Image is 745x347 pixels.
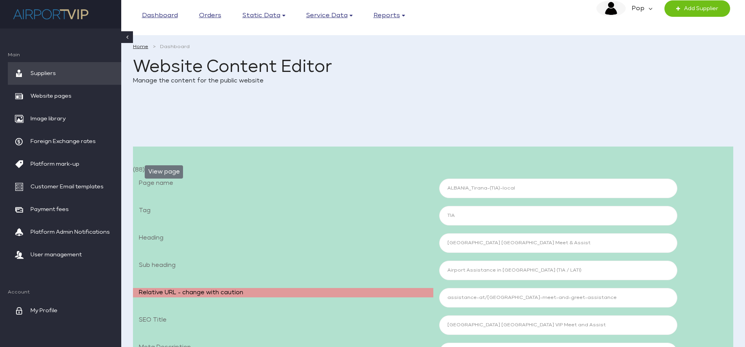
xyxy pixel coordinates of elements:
a: View page [145,165,183,179]
span: Main [8,52,121,58]
img: image description [596,0,626,16]
a: Platform mark-up [8,153,121,175]
span: Suppliers [31,62,56,85]
a: Platform Admin Notifications [8,221,121,243]
a: User management [8,243,121,266]
a: Suppliers [8,62,121,85]
a: Payment fees [8,198,121,221]
a: image description Pop [596,0,652,17]
label: SEO Title [133,315,433,325]
a: Image library [8,107,121,130]
a: Reports [373,10,405,21]
label: Sub heading [133,261,433,270]
a: Home [133,43,148,51]
a: Customer Email templates [8,175,121,198]
span: Website pages [31,85,72,107]
img: company logo here [12,6,90,23]
span: User management [31,243,82,266]
a: My Profile [8,299,121,322]
label: Relative URL - change with caution [133,288,433,297]
label: Heading [133,233,433,243]
a: Static data [242,10,285,21]
label: (88) [133,165,145,175]
label: Tag [133,206,433,215]
h1: Website Content Editor [133,59,733,76]
p: Manage the content for the public website [133,76,733,86]
span: Platform Admin Notifications [31,221,110,243]
span: Platform mark-up [31,153,79,175]
span: Foreign Exchange rates [31,130,96,153]
span: Account [8,290,121,295]
a: Orders [199,10,221,21]
label: Page name [133,179,433,188]
span: Payment fees [31,198,69,221]
a: Dashboard [142,10,178,21]
span: Add Supplier [680,0,718,17]
em: Pop [626,0,648,17]
span: Image library [31,107,66,130]
a: Service data [306,10,352,21]
a: Website pages [8,85,121,107]
span: My Profile [31,299,57,322]
li: Dashboard [154,43,190,51]
a: Foreign Exchange rates [8,130,121,153]
span: Customer Email templates [31,175,104,198]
